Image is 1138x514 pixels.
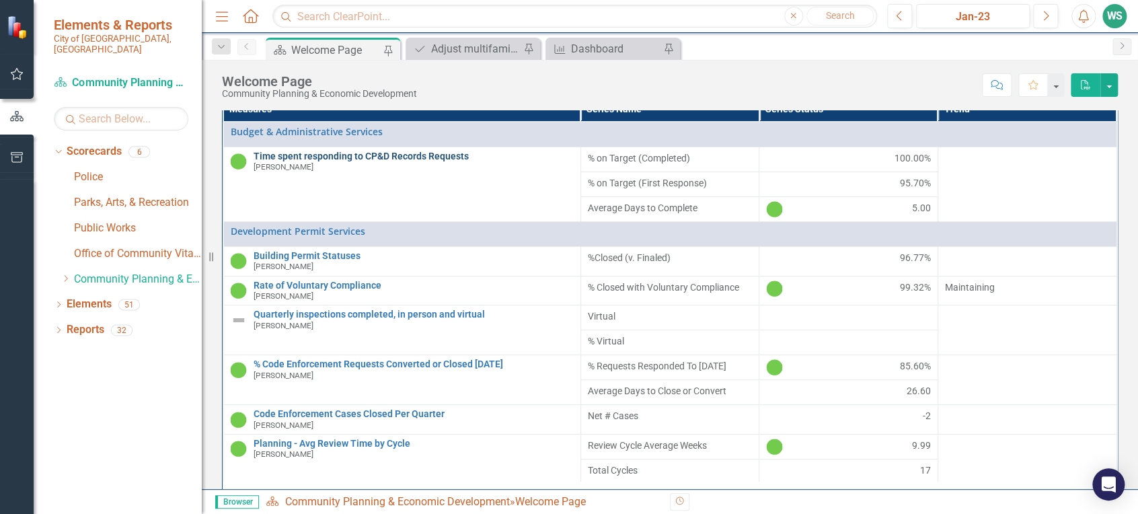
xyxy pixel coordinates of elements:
[900,281,931,297] span: 99.32%
[254,409,574,419] a: Code Enforcement Cases Closed Per Quarter
[766,281,782,297] img: On Track
[254,439,574,449] a: Planning - Avg Review Time by Cycle
[409,40,520,57] a: Adjust multifamily tax exemption to incentivize production of housing that is affordable at more ...
[588,176,753,190] span: % on Target (First Response)
[923,409,931,423] span: -2
[254,292,313,301] small: [PERSON_NAME]
[215,495,259,509] span: Browser
[7,15,30,38] img: ClearPoint Strategy
[74,195,202,211] a: Parks, Arts, & Recreation
[900,359,931,375] span: 85.60%
[222,89,417,99] div: Community Planning & Economic Development
[254,262,313,271] small: [PERSON_NAME]
[900,251,931,264] span: 96.77%
[945,282,995,293] span: Maintaining
[588,281,753,294] span: % Closed with Voluntary Compliance
[231,226,1110,236] a: Development Permit Services
[912,439,931,455] span: 9.99
[231,283,247,299] img: On Track
[588,251,753,264] span: %Closed (v. Finaled)
[571,40,660,57] div: Dashboard
[1092,468,1125,501] div: Open Intercom Messenger
[54,33,188,55] small: City of [GEOGRAPHIC_DATA], [GEOGRAPHIC_DATA]
[766,201,782,217] img: On Track
[895,151,931,165] span: 100.00%
[254,322,313,330] small: [PERSON_NAME]
[254,251,574,261] a: Building Permit Statuses
[254,309,574,320] a: Quarterly inspections completed, in person and virtual
[231,126,1110,137] a: Budget & Administrative Services
[74,272,202,287] a: Community Planning & Economic Development
[67,322,104,338] a: Reports
[54,17,188,33] span: Elements & Reports
[222,74,417,89] div: Welcome Page
[128,146,150,157] div: 6
[67,297,112,312] a: Elements
[588,309,753,323] span: Virtual
[254,151,574,161] a: Time spent responding to CP&D Records Requests
[284,495,509,508] a: Community Planning & Economic Development
[588,384,753,398] span: Average Days to Close or Convert
[916,4,1030,28] button: Jan-23
[549,40,660,57] a: Dashboard
[291,42,380,59] div: Welcome Page
[266,494,660,510] div: »
[231,153,247,170] img: On Track
[588,439,753,452] span: Review Cycle Average Weeks
[515,495,585,508] div: Welcome Page
[231,441,247,457] img: On Track
[806,7,874,26] button: Search
[588,334,753,348] span: % Virtual
[254,163,313,172] small: [PERSON_NAME]
[921,9,1025,25] div: Jan-23
[231,253,247,269] img: On Track
[254,421,313,430] small: [PERSON_NAME]
[431,40,520,57] div: Adjust multifamily tax exemption to incentivize production of housing that is affordable at more ...
[907,384,931,398] span: 26.60
[67,144,122,159] a: Scorecards
[118,299,140,310] div: 51
[74,221,202,236] a: Public Works
[588,151,753,165] span: % on Target (Completed)
[272,5,877,28] input: Search ClearPoint...
[231,362,247,378] img: On Track
[1102,4,1127,28] button: WS
[912,201,931,217] span: 5.00
[254,371,313,380] small: [PERSON_NAME]
[588,409,753,423] span: Net # Cases
[111,324,132,336] div: 32
[231,412,247,428] img: On Track
[231,312,247,328] img: Not Defined
[825,10,854,21] span: Search
[74,170,202,185] a: Police
[766,359,782,375] img: On Track
[74,246,202,262] a: Office of Community Vitality
[588,359,753,373] span: % Requests Responded To [DATE]
[254,450,313,459] small: [PERSON_NAME]
[766,439,782,455] img: On Track
[54,107,188,131] input: Search Below...
[900,176,931,190] span: 95.70%
[254,359,574,369] a: % Code Enforcement Requests Converted or Closed [DATE]
[920,464,931,477] span: 17
[588,464,753,477] span: Total Cycles
[588,201,753,215] span: Average Days to Complete
[254,281,574,291] a: Rate of Voluntary Compliance
[54,75,188,91] a: Community Planning & Economic Development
